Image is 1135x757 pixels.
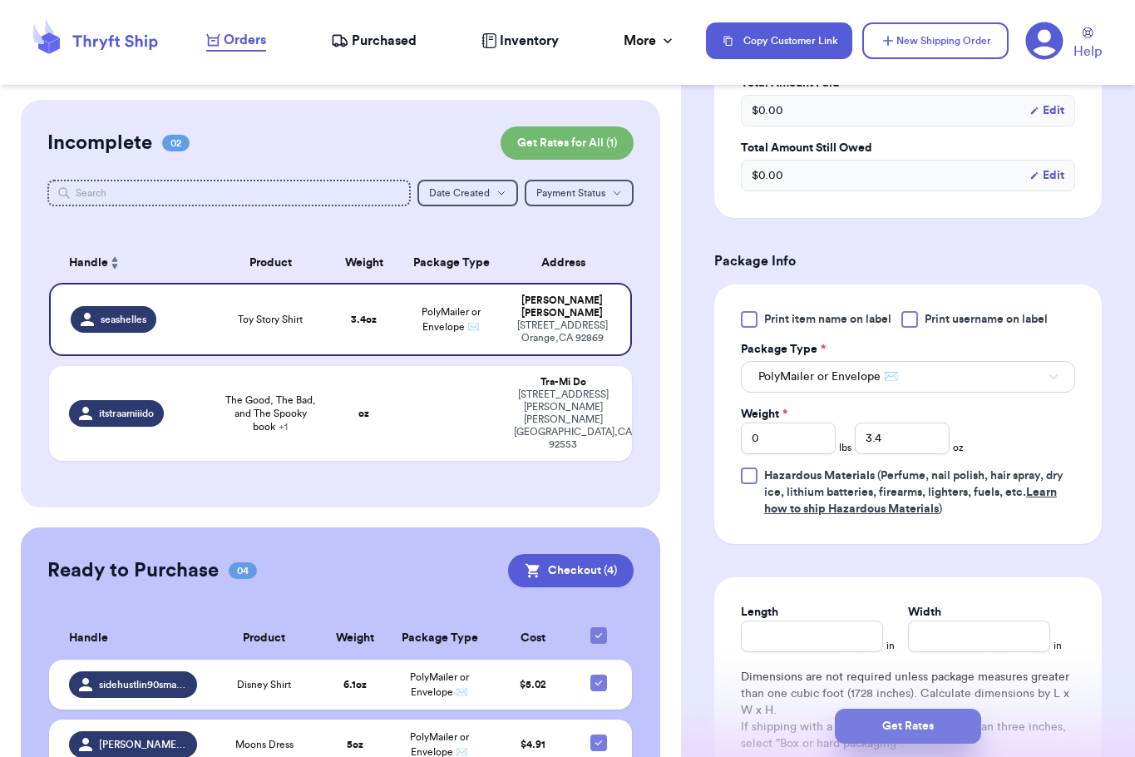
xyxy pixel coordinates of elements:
[491,617,575,660] th: Cost
[162,135,190,151] span: 02
[69,255,108,272] span: Handle
[279,422,288,432] span: + 1
[222,393,318,433] span: The Good, The Bad, and The Spooky book
[235,738,294,751] span: Moons Dress
[343,680,367,690] strong: 6.1 oz
[331,31,417,51] a: Purchased
[328,243,398,283] th: Weight
[741,140,1075,156] label: Total Amount Still Owed
[741,604,778,621] label: Length
[108,253,121,273] button: Sort ascending
[321,617,389,660] th: Weight
[925,311,1048,328] span: Print username on label
[500,31,559,51] span: Inventory
[410,672,469,697] span: PolyMailer or Envelope ✉️
[504,243,632,283] th: Address
[69,630,108,647] span: Handle
[764,470,1063,515] span: (Perfume, nail polish, hair spray, dry ice, lithium batteries, firearms, lighters, fuels, etc. )
[862,22,1009,59] button: New Shipping Order
[101,313,146,326] span: seashelles
[399,243,504,283] th: Package Type
[347,740,363,750] strong: 5 oz
[99,407,154,420] span: itstraamiiido
[1029,102,1064,119] button: Edit
[839,441,851,454] span: lbs
[514,388,612,451] div: [STREET_ADDRESS][PERSON_NAME] [PERSON_NAME][GEOGRAPHIC_DATA] , CA 92553
[508,554,634,587] button: Checkout (4)
[237,678,291,691] span: Disney Shirt
[47,130,152,156] h2: Incomplete
[224,30,266,50] span: Orders
[758,369,898,385] span: PolyMailer or Envelope ✉️
[752,167,783,184] span: $ 0.00
[514,294,610,319] div: [PERSON_NAME] [PERSON_NAME]
[624,31,676,51] div: More
[536,188,605,198] span: Payment Status
[501,126,634,160] button: Get Rates for All (1)
[47,557,219,584] h2: Ready to Purchase
[525,180,634,206] button: Payment Status
[481,31,559,51] a: Inventory
[207,617,320,660] th: Product
[1073,27,1102,62] a: Help
[520,680,546,690] span: $ 5.02
[352,31,417,51] span: Purchased
[706,22,852,59] button: Copy Customer Link
[741,341,826,358] label: Package Type
[835,709,981,744] button: Get Rates
[514,376,612,388] div: Tra-Mi Do
[388,617,491,660] th: Package Type
[417,180,518,206] button: Date Created
[212,243,328,283] th: Product
[886,639,895,652] span: in
[764,311,891,328] span: Print item name on label
[953,441,964,454] span: oz
[1054,639,1062,652] span: in
[714,251,1102,271] h3: Package Info
[99,738,188,751] span: [PERSON_NAME].0327
[764,470,875,482] span: Hazardous Materials
[429,188,490,198] span: Date Created
[410,732,469,757] span: PolyMailer or Envelope ✉️
[206,30,266,52] a: Orders
[514,319,610,344] div: [STREET_ADDRESS] Orange , CA 92869
[229,562,257,579] span: 04
[752,102,783,119] span: $ 0.00
[521,740,545,750] span: $ 4.91
[741,406,787,423] label: Weight
[741,669,1075,752] div: Dimensions are not required unless package measures greater than one cubic foot (1728 inches). Ca...
[358,408,369,418] strong: oz
[422,307,481,332] span: PolyMailer or Envelope ✉️
[47,180,412,206] input: Search
[351,314,377,324] strong: 3.4 oz
[99,678,188,691] span: sidehustlin90smama
[1029,167,1064,184] button: Edit
[908,604,941,621] label: Width
[741,361,1075,393] button: PolyMailer or Envelope ✉️
[1073,42,1102,62] span: Help
[238,313,303,326] span: Toy Story Shirt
